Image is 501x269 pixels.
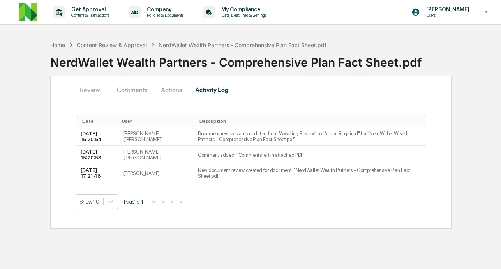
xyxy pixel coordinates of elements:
p: My Compliance [215,6,270,12]
div: Toggle SortBy [199,119,423,124]
button: >| [177,198,186,205]
button: Review [76,80,111,99]
div: NerdWallet Wealth Partners - Comprehensive Plan Fact Sheet.pdf [50,49,501,69]
div: NerdWallet Wealth Partners - Comprehensive Plan Fact Sheet.pdf [159,42,326,48]
p: Get Approval [65,6,113,12]
div: Content Review & Approval [77,42,147,48]
td: [DATE] 15:20:54 [76,127,119,146]
button: Activity Log [189,80,235,99]
button: > [168,198,176,205]
div: Home [50,42,65,48]
p: Policies & Documents [141,12,187,18]
p: [PERSON_NAME] [420,6,473,12]
button: < [159,198,167,205]
p: Content & Transactions [65,12,113,18]
td: Document review status updated from "Awaiting Review" to "Action Required" for "NerdWallet Wealth... [193,127,426,146]
div: Toggle SortBy [122,119,190,124]
button: |< [149,198,158,205]
img: logo [19,3,37,21]
div: secondary tabs example [76,80,426,99]
p: Data, Deadlines & Settings [215,12,270,18]
p: Users [420,12,473,18]
iframe: Open customer support [476,243,497,264]
td: [PERSON_NAME] ([PERSON_NAME]) [119,146,193,164]
button: Comments [111,80,154,99]
td: [DATE] 17:21:48 [76,164,119,182]
td: Comment added: "​Comments left in attached PDF" [193,146,426,164]
div: Toggle SortBy [82,119,116,124]
button: Actions [154,80,189,99]
td: [PERSON_NAME] ([PERSON_NAME]) [119,127,193,146]
td: [DATE] 15:20:53 [76,146,119,164]
td: [PERSON_NAME] [119,164,193,182]
p: Company [141,6,187,12]
td: New document review created for document: "NerdWallet Wealth Partners - Comprehensive Plan Fact S... [193,164,426,182]
span: Page 1 of 1 [124,198,143,205]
